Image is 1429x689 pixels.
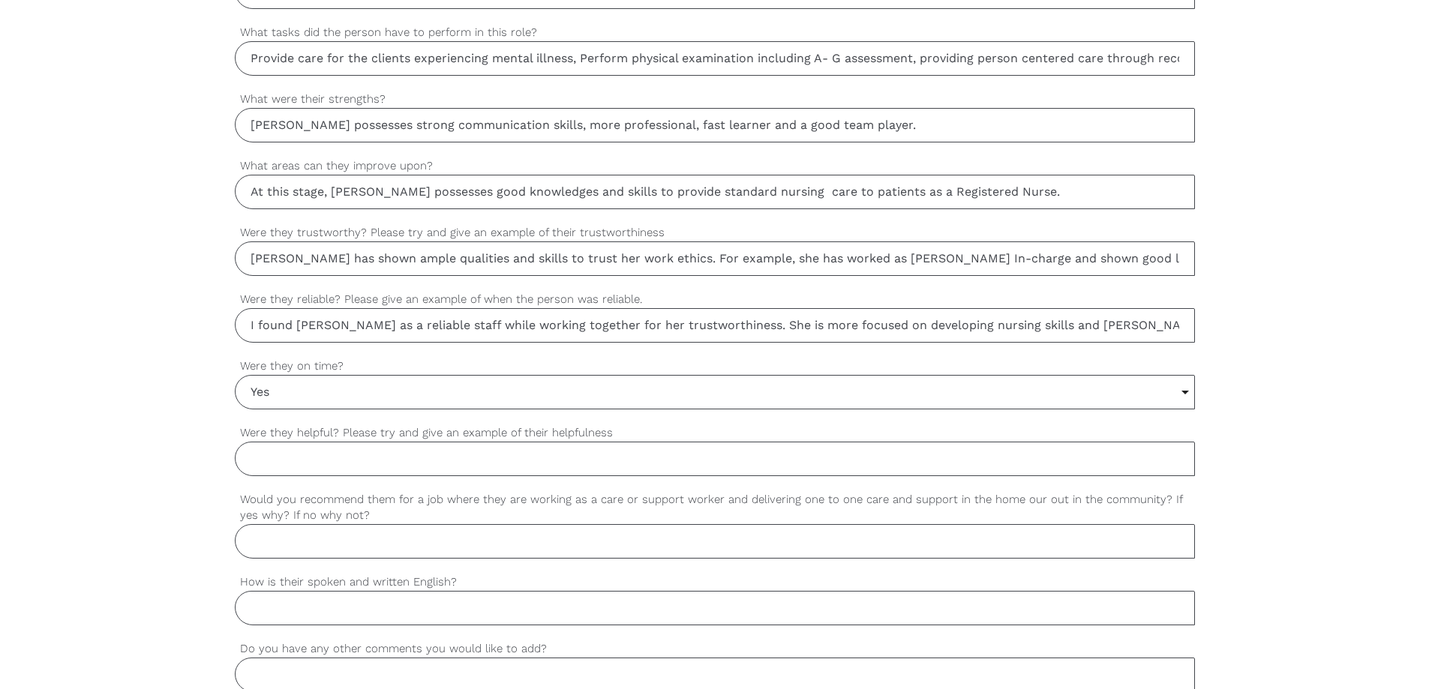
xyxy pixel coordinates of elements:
[235,640,1195,658] label: Do you have any other comments you would like to add?
[235,424,1195,442] label: Were they helpful? Please try and give an example of their helpfulness
[235,157,1195,175] label: What areas can they improve upon?
[235,24,1195,41] label: What tasks did the person have to perform in this role?
[235,358,1195,375] label: Were they on time?
[235,291,1195,308] label: Were they reliable? Please give an example of when the person was reliable.
[235,224,1195,241] label: Were they trustworthy? Please try and give an example of their trustworthiness
[235,91,1195,108] label: What were their strengths?
[235,491,1195,524] label: Would you recommend them for a job where they are working as a care or support worker and deliver...
[235,574,1195,591] label: How is their spoken and written English?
